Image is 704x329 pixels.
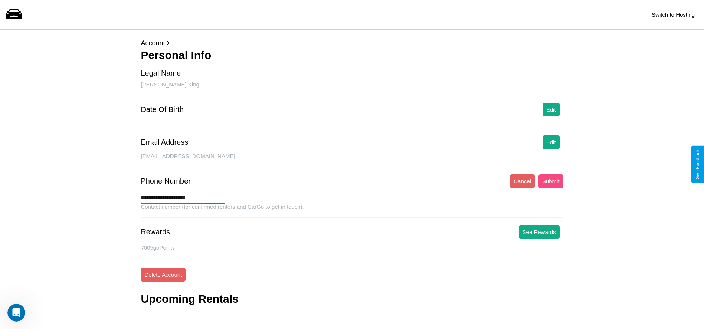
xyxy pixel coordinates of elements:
[543,103,560,116] button: Edit
[141,105,184,114] div: Date Of Birth
[141,177,191,185] div: Phone Number
[648,8,698,22] button: Switch to Hosting
[141,228,170,236] div: Rewards
[141,81,563,95] div: [PERSON_NAME] King
[538,174,563,188] button: Submit
[141,293,238,305] h3: Upcoming Rentals
[7,304,25,322] iframe: Intercom live chat
[141,69,181,78] div: Legal Name
[141,204,563,218] div: Contact number (for confirmed renters and CarGo to get in touch).
[510,174,535,188] button: Cancel
[519,225,560,239] button: See Rewards
[141,138,188,147] div: Email Address
[695,149,700,180] div: Give Feedback
[543,135,560,149] button: Edit
[141,49,563,62] h3: Personal Info
[141,37,563,49] p: Account
[141,268,186,282] button: Delete Account
[141,153,563,167] div: [EMAIL_ADDRESS][DOMAIN_NAME]
[141,243,563,253] p: 7005 goPoints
